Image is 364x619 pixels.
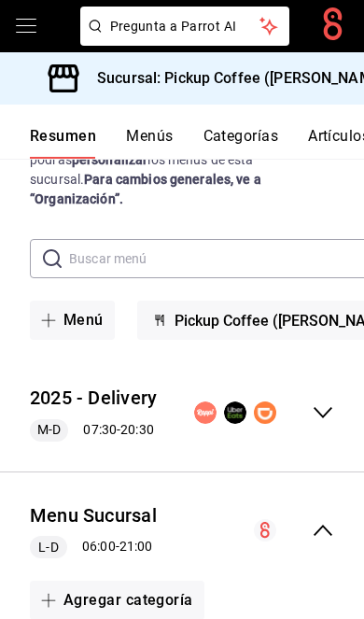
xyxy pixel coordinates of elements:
button: Menús [126,127,173,159]
button: open drawer [15,15,37,37]
button: Menú [30,301,115,340]
div: navigation tabs [30,127,364,159]
button: 2025 - Delivery [30,385,157,412]
span: Pregunta a Parrot AI [110,17,260,36]
span: L-D [31,538,65,557]
span: M-D [30,420,68,440]
button: Pregunta a Parrot AI [80,7,289,46]
strong: Para cambios generales, ve a “Organización”. [30,172,261,206]
button: Resumen [30,127,96,159]
div: 07:30 - 20:30 [30,419,157,442]
button: Categorías [203,127,279,159]
div: Si activas ‘Editar artículo por menú’, podrás los menús de esta sucursal. [30,131,334,209]
button: Menu Sucursal [30,502,157,529]
div: 06:00 - 21:00 [30,536,157,558]
strong: personalizar [72,152,148,167]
